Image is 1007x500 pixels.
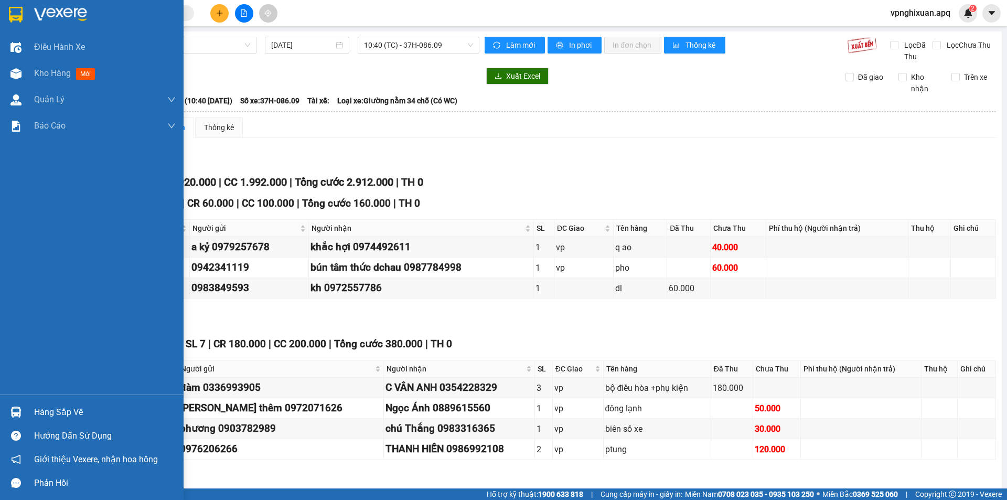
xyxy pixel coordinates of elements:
[605,422,709,435] div: biên số xe
[167,122,176,130] span: down
[216,9,223,17] span: plus
[615,241,665,254] div: q ao
[11,478,21,488] span: message
[538,490,583,498] strong: 1900 633 818
[537,381,550,395] div: 3
[755,422,798,435] div: 30.000
[882,6,959,19] span: vpnghixuan.apq
[712,241,764,254] div: 40.000
[605,402,709,415] div: đông lạnh
[9,7,23,23] img: logo-vxr
[951,220,996,237] th: Ghi chú
[960,71,991,83] span: Trên xe
[399,197,420,209] span: TH 0
[240,95,299,107] span: Số xe: 37H-086.09
[554,422,602,435] div: vp
[393,197,396,209] span: |
[167,95,176,104] span: down
[240,9,248,17] span: file-add
[385,441,533,457] div: THANH HIỀN 0986992108
[534,220,554,237] th: SL
[237,197,239,209] span: |
[34,40,85,54] span: Điều hành xe
[685,488,814,500] span: Miền Nam
[614,220,667,237] th: Tên hàng
[210,4,229,23] button: plus
[537,402,550,415] div: 1
[615,282,665,295] div: dl
[535,360,552,378] th: SL
[493,41,502,50] span: sync
[219,176,221,188] span: |
[271,39,334,51] input: 13/09/2025
[213,338,266,350] span: CR 180.000
[718,490,814,498] strong: 0708 023 035 - 0935 103 250
[554,402,602,415] div: vp
[908,220,951,237] th: Thu hộ
[396,176,399,188] span: |
[569,39,593,51] span: In phơi
[34,405,176,420] div: Hàng sắp về
[431,338,452,350] span: TH 0
[34,119,66,132] span: Báo cáo
[906,488,907,500] span: |
[182,197,185,209] span: |
[548,37,602,54] button: printerIn phơi
[34,475,176,491] div: Phản hồi
[191,280,307,296] div: 0983849593
[554,381,602,395] div: vp
[192,222,298,234] span: Người gửi
[156,95,232,107] span: Chuyến: (10:40 [DATE])
[712,261,764,274] div: 60.000
[766,220,908,237] th: Phí thu hộ (Người nhận trả)
[969,5,977,12] sup: 2
[711,360,753,378] th: Đã Thu
[180,441,382,457] div: 0976206266
[854,71,887,83] span: Đã giao
[801,360,922,378] th: Phí thu hộ (Người nhận trả)
[297,197,299,209] span: |
[295,176,393,188] span: Tổng cước 2.912.000
[274,338,326,350] span: CC 200.000
[242,197,294,209] span: CC 100.000
[186,338,206,350] span: SL 7
[537,422,550,435] div: 1
[556,241,612,254] div: vp
[307,95,329,107] span: Tài xế:
[591,488,593,500] span: |
[506,70,540,82] span: Xuất Excel
[264,9,272,17] span: aim
[191,239,307,255] div: a kỷ 0979257678
[11,454,21,464] span: notification
[604,360,711,378] th: Tên hàng
[664,37,725,54] button: bar-chartThống kê
[853,490,898,498] strong: 0369 525 060
[753,360,800,378] th: Chưa Thu
[822,488,898,500] span: Miền Bắc
[667,220,711,237] th: Đã Thu
[401,176,423,188] span: TH 0
[535,261,552,274] div: 1
[907,71,944,94] span: Kho nhận
[269,338,271,350] span: |
[76,68,95,80] span: mới
[685,39,717,51] span: Thống kê
[485,37,545,54] button: syncLàm mới
[605,381,709,395] div: bộ điều hòa +phụ kiện
[312,222,523,234] span: Người nhận
[755,443,798,456] div: 120.000
[10,42,22,53] img: warehouse-icon
[34,68,71,78] span: Kho hàng
[958,360,996,378] th: Ghi chú
[982,4,1001,23] button: caret-down
[486,68,549,84] button: downloadXuất Excel
[34,428,176,444] div: Hướng dẫn sử dụng
[669,282,709,295] div: 60.000
[556,41,565,50] span: printer
[224,176,287,188] span: CC 1.992.000
[10,94,22,105] img: warehouse-icon
[817,492,820,496] span: ⚪️
[310,280,532,296] div: kh 0972557786
[302,197,391,209] span: Tổng cước 160.000
[604,37,661,54] button: In đơn chọn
